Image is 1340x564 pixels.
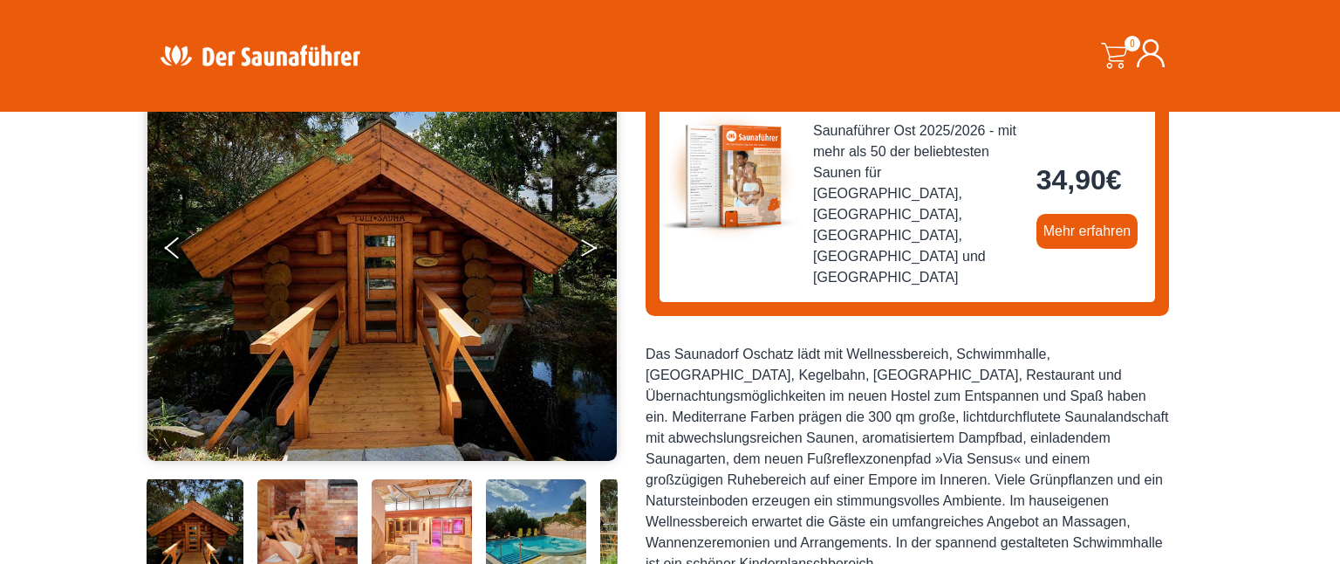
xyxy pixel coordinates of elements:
a: Mehr erfahren [1036,214,1138,249]
button: Previous [165,230,209,273]
span: Saunaführer Ost 2025/2026 - mit mehr als 50 der beliebtesten Saunen für [GEOGRAPHIC_DATA], [GEOGR... [813,120,1022,288]
img: der-saunafuehrer-2025-ost.jpg [660,107,799,246]
button: Next [579,230,623,273]
span: 0 [1125,36,1140,52]
bdi: 34,90 [1036,164,1122,196]
span: € [1106,164,1122,196]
